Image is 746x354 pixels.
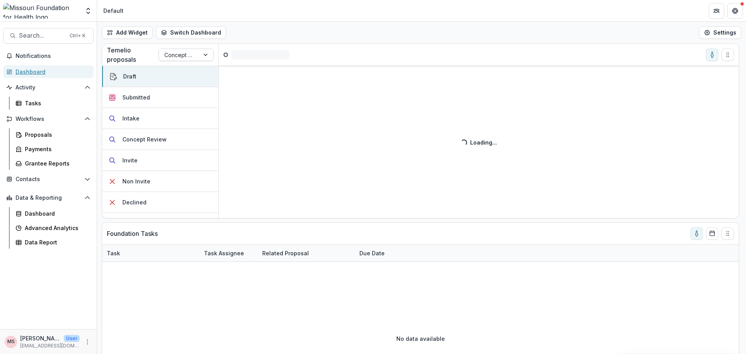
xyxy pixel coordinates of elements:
[25,224,87,232] div: Advanced Analytics
[722,227,734,240] button: Drag
[12,157,94,170] a: Grantee Reports
[355,245,413,262] div: Due Date
[122,198,146,206] div: Declined
[706,49,718,61] button: toggle-assigned-to-me
[3,50,94,62] button: Notifications
[25,131,87,139] div: Proposals
[12,207,94,220] a: Dashboard
[16,116,81,122] span: Workflows
[64,335,80,342] p: User
[102,150,218,171] button: Invite
[122,114,139,122] div: Intake
[3,65,94,78] a: Dashboard
[102,87,218,108] button: Submitted
[16,68,87,76] div: Dashboard
[83,337,92,347] button: More
[16,53,91,59] span: Notifications
[102,26,153,39] button: Add Widget
[12,236,94,249] a: Data Report
[12,143,94,155] a: Payments
[107,229,158,238] p: Foundation Tasks
[12,97,94,110] a: Tasks
[12,221,94,234] a: Advanced Analytics
[706,227,718,240] button: Calendar
[16,176,81,183] span: Contacts
[3,3,80,19] img: Missouri Foundation for Health logo
[83,3,94,19] button: Open entity switcher
[709,3,724,19] button: Partners
[258,245,355,262] div: Related Proposal
[355,249,389,257] div: Due Date
[102,245,199,262] div: Task
[20,342,80,349] p: [EMAIL_ADDRESS][DOMAIN_NAME]
[3,81,94,94] button: Open Activity
[25,209,87,218] div: Dashboard
[16,195,81,201] span: Data & Reporting
[25,145,87,153] div: Payments
[100,5,127,16] nav: breadcrumb
[103,7,124,15] div: Default
[122,177,150,185] div: Non Invite
[3,113,94,125] button: Open Workflows
[102,108,218,129] button: Intake
[3,28,94,44] button: Search...
[102,129,218,150] button: Concept Review
[699,26,741,39] button: Settings
[107,45,159,64] p: Temelio proposals
[7,339,15,344] div: Miriam Stevens
[122,93,150,101] div: Submitted
[123,72,136,80] div: Draft
[102,249,125,257] div: Task
[690,227,703,240] button: toggle-assigned-to-me
[25,99,87,107] div: Tasks
[122,156,138,164] div: Invite
[102,192,218,213] button: Declined
[156,26,226,39] button: Switch Dashboard
[722,49,734,61] button: Drag
[16,84,81,91] span: Activity
[727,3,743,19] button: Get Help
[25,238,87,246] div: Data Report
[20,334,61,342] p: [PERSON_NAME]
[199,249,249,257] div: Task Assignee
[199,245,258,262] div: Task Assignee
[102,171,218,192] button: Non Invite
[25,159,87,167] div: Grantee Reports
[3,192,94,204] button: Open Data & Reporting
[3,173,94,185] button: Open Contacts
[68,31,87,40] div: Ctrl + K
[258,249,314,257] div: Related Proposal
[12,128,94,141] a: Proposals
[102,66,218,87] button: Draft
[396,335,445,343] p: No data available
[19,32,65,39] span: Search...
[122,135,167,143] div: Concept Review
